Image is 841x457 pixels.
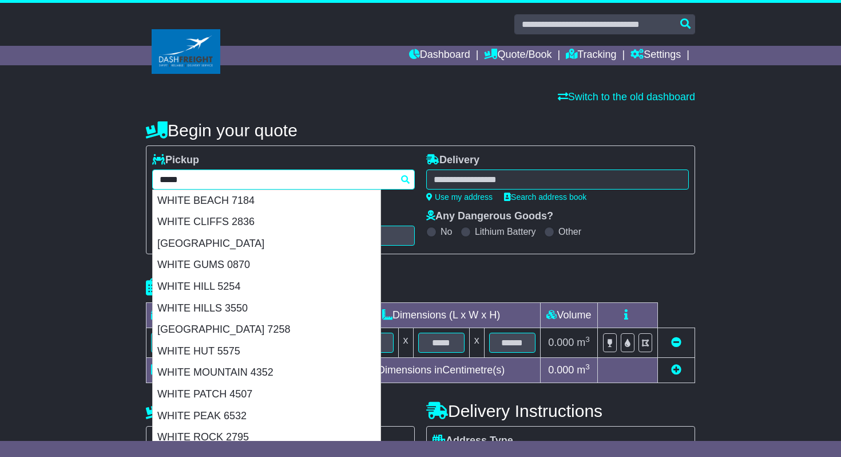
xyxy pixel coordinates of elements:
div: WHITE ROCK 2795 [153,427,380,448]
sup: 3 [585,363,590,371]
a: Add new item [671,364,681,376]
h4: Begin your quote [146,121,695,140]
span: 0.000 [548,364,574,376]
h4: Pickup Instructions [146,401,415,420]
div: WHITE PATCH 4507 [153,384,380,405]
label: Any Dangerous Goods? [426,210,553,223]
div: WHITE HUT 5575 [153,341,380,363]
div: WHITE HILLS 3550 [153,298,380,320]
div: WHITE CLIFFS 2836 [153,211,380,233]
h4: Delivery Instructions [426,401,695,420]
td: x [398,328,413,358]
span: m [577,337,590,348]
div: WHITE GUMS 0870 [153,254,380,276]
a: Search address book [504,192,586,202]
span: 0.000 [548,337,574,348]
div: WHITE PEAK 6532 [153,405,380,427]
a: Settings [630,46,681,65]
div: WHITE BEACH 7184 [153,190,380,212]
td: x [469,328,484,358]
td: Dimensions (L x W x H) [342,303,541,328]
typeahead: Please provide city [152,170,415,190]
td: Dimensions in Centimetre(s) [342,358,541,383]
a: Dashboard [409,46,470,65]
a: Tracking [566,46,616,65]
div: WHITE HILL 5254 [153,276,380,298]
div: [GEOGRAPHIC_DATA] 7258 [153,319,380,341]
td: Volume [540,303,597,328]
label: Delivery [426,154,479,167]
div: [GEOGRAPHIC_DATA] [153,233,380,255]
label: Lithium Battery [475,226,536,237]
label: Pickup [152,154,199,167]
a: Quote/Book [484,46,552,65]
td: Total [146,358,242,383]
div: WHITE MOUNTAIN 4352 [153,362,380,384]
label: Address Type [433,435,513,447]
a: Use my address [426,192,493,202]
td: Type [146,303,242,328]
sup: 3 [585,335,590,344]
a: Remove this item [671,337,681,348]
label: Other [558,226,581,237]
label: No [441,226,452,237]
h4: Package details | [146,278,289,297]
a: Switch to the old dashboard [558,91,695,103]
span: m [577,364,590,376]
